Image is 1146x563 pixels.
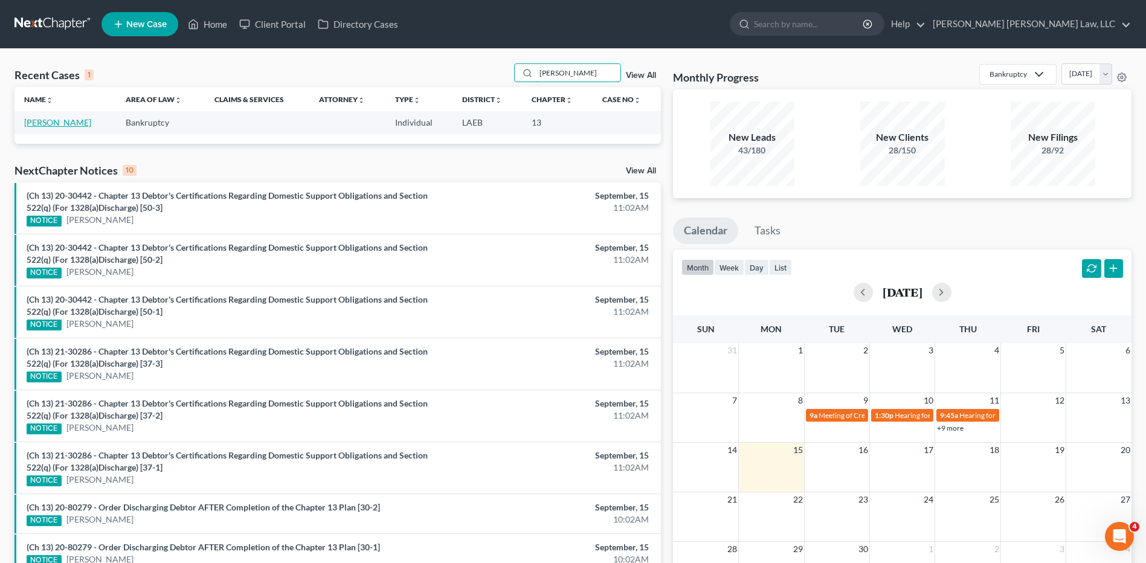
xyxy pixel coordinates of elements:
[710,144,794,156] div: 43/180
[449,358,649,370] div: 11:02AM
[937,423,964,433] a: +9 more
[449,190,649,202] div: September, 15
[449,202,649,214] div: 11:02AM
[993,542,1000,556] span: 2
[744,217,791,244] a: Tasks
[449,242,649,254] div: September, 15
[993,343,1000,358] span: 4
[714,259,744,275] button: week
[27,475,62,486] div: NOTICE
[1058,343,1066,358] span: 5
[24,95,53,104] a: Nameunfold_more
[233,13,312,35] a: Client Portal
[413,97,420,104] i: unfold_more
[449,294,649,306] div: September, 15
[927,542,935,556] span: 1
[761,324,782,334] span: Mon
[449,306,649,318] div: 11:02AM
[927,13,1131,35] a: [PERSON_NAME] [PERSON_NAME] Law, LLC
[522,111,593,134] td: 13
[205,87,309,111] th: Claims & Services
[27,372,62,382] div: NOTICE
[922,443,935,457] span: 17
[754,13,864,35] input: Search by name...
[452,111,522,134] td: LAEB
[116,111,205,134] td: Bankruptcy
[182,13,233,35] a: Home
[1054,393,1066,408] span: 12
[1105,522,1134,551] iframe: Intercom live chat
[626,167,656,175] a: View All
[710,130,794,144] div: New Leads
[126,20,167,29] span: New Case
[744,259,769,275] button: day
[673,217,738,244] a: Calendar
[27,268,62,278] div: NOTICE
[24,117,91,127] a: [PERSON_NAME]
[449,501,649,513] div: September, 15
[731,393,738,408] span: 7
[857,492,869,507] span: 23
[46,97,53,104] i: unfold_more
[449,346,649,358] div: September, 15
[27,216,62,227] div: NOTICE
[66,318,134,330] a: [PERSON_NAME]
[449,397,649,410] div: September, 15
[449,410,649,422] div: 11:02AM
[1011,130,1095,144] div: New Filings
[27,242,428,265] a: (Ch 13) 20-30442 - Chapter 13 Debtor's Certifications Regarding Domestic Support Obligations and ...
[726,343,738,358] span: 31
[892,324,912,334] span: Wed
[66,370,134,382] a: [PERSON_NAME]
[875,411,893,420] span: 1:30p
[860,130,945,144] div: New Clients
[449,541,649,553] div: September, 15
[862,393,869,408] span: 9
[126,95,182,104] a: Area of Lawunfold_more
[673,70,759,85] h3: Monthly Progress
[175,97,182,104] i: unfold_more
[726,492,738,507] span: 21
[27,346,428,368] a: (Ch 13) 21-30286 - Chapter 13 Debtor's Certifications Regarding Domestic Support Obligations and ...
[922,492,935,507] span: 24
[895,411,989,420] span: Hearing for [PERSON_NAME]
[792,443,804,457] span: 15
[27,423,62,434] div: NOTICE
[988,393,1000,408] span: 11
[27,320,62,330] div: NOTICE
[312,13,404,35] a: Directory Cases
[66,513,134,526] a: [PERSON_NAME]
[319,95,365,104] a: Attorneyunfold_more
[1119,492,1132,507] span: 27
[1011,144,1095,156] div: 28/92
[792,492,804,507] span: 22
[726,443,738,457] span: 14
[1054,492,1066,507] span: 26
[27,502,380,512] a: (Ch 13) 20-80279 - Order Discharging Debtor AFTER Completion of the Chapter 13 Plan [30-2]
[988,443,1000,457] span: 18
[85,69,94,80] div: 1
[810,411,817,420] span: 9a
[885,13,925,35] a: Help
[626,71,656,80] a: View All
[959,411,1118,420] span: Hearing for [PERSON_NAME] & [PERSON_NAME]
[797,393,804,408] span: 8
[1119,393,1132,408] span: 13
[959,324,977,334] span: Thu
[66,214,134,226] a: [PERSON_NAME]
[1027,324,1040,334] span: Fri
[449,449,649,462] div: September, 15
[66,474,134,486] a: [PERSON_NAME]
[857,443,869,457] span: 16
[395,95,420,104] a: Typeunfold_more
[14,68,94,82] div: Recent Cases
[1054,443,1066,457] span: 19
[1119,443,1132,457] span: 20
[922,393,935,408] span: 10
[1058,542,1066,556] span: 3
[14,163,137,178] div: NextChapter Notices
[883,286,922,298] h2: [DATE]
[27,190,428,213] a: (Ch 13) 20-30442 - Chapter 13 Debtor's Certifications Regarding Domestic Support Obligations and ...
[449,513,649,526] div: 10:02AM
[462,95,502,104] a: Districtunfold_more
